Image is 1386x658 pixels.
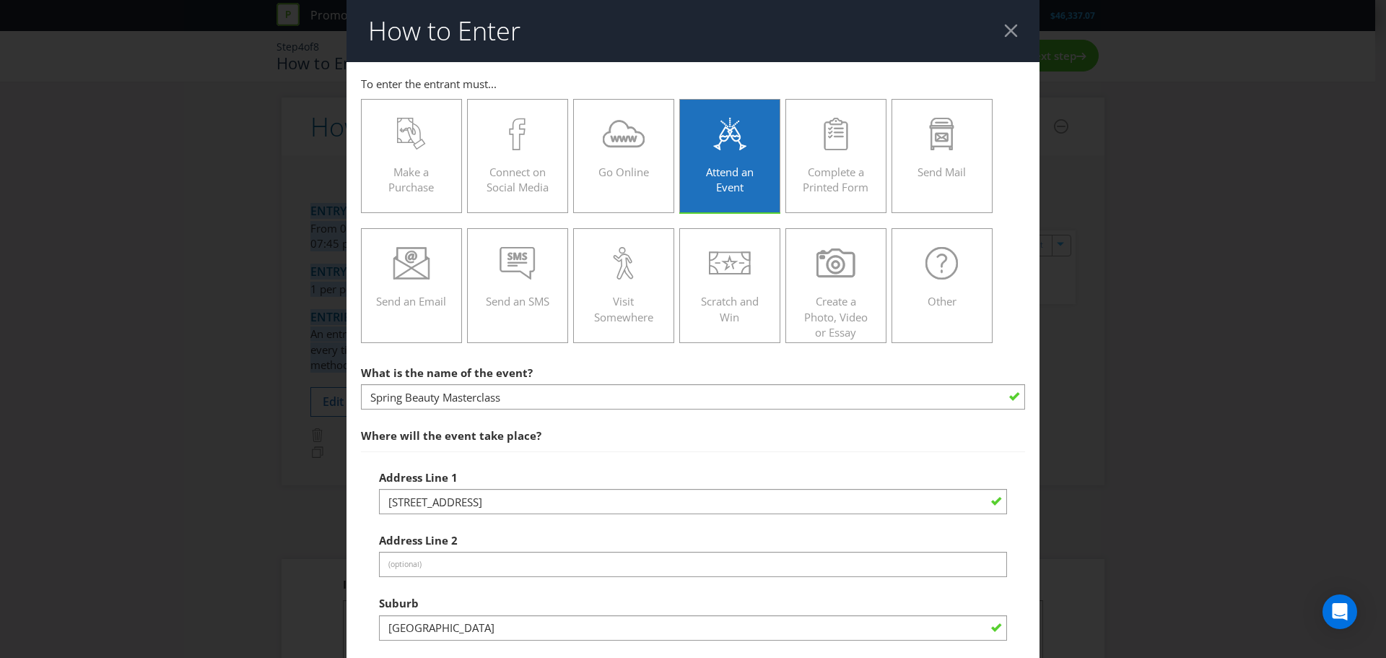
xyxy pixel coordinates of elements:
[918,165,966,179] span: Send Mail
[368,17,520,46] h2: How to Enter
[361,428,541,443] span: Where will the event take place?
[594,294,653,324] span: Visit Somewhere
[486,294,549,308] span: Send an SMS
[379,596,419,610] span: Suburb
[379,470,458,485] span: Address Line 1
[598,165,649,179] span: Go Online
[928,294,956,308] span: Other
[487,165,549,194] span: Connect on Social Media
[376,294,446,308] span: Send an Email
[379,615,1007,641] input: e.g. Melbourne
[706,165,754,194] span: Attend an Event
[361,365,533,380] span: What is the name of the event?
[388,165,434,194] span: Make a Purchase
[379,533,458,547] span: Address Line 2
[803,165,868,194] span: Complete a Printed Form
[701,294,759,324] span: Scratch and Win
[361,77,497,91] span: To enter the entrant must...
[804,294,868,339] span: Create a Photo, Video or Essay
[1322,594,1357,629] div: Open Intercom Messenger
